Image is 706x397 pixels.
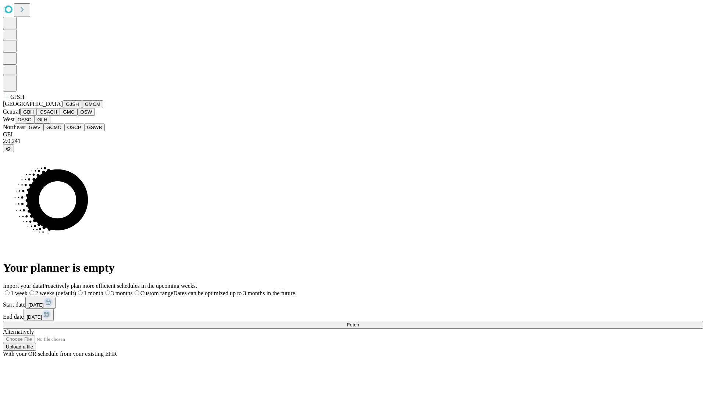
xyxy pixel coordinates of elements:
button: GCMC [43,124,64,131]
div: End date [3,309,703,321]
button: GSACH [37,108,60,116]
div: GEI [3,131,703,138]
div: Start date [3,297,703,309]
button: OSCP [64,124,84,131]
span: West [3,116,15,122]
button: GJSH [63,100,82,108]
button: Fetch [3,321,703,329]
div: 2.0.241 [3,138,703,144]
span: [DATE] [26,314,42,320]
button: OSW [78,108,95,116]
button: [DATE] [24,309,54,321]
span: 1 month [84,290,103,296]
span: Fetch [347,322,359,328]
input: 2 weeks (default) [29,290,34,295]
span: Central [3,108,20,115]
span: Proactively plan more efficient schedules in the upcoming weeks. [43,283,197,289]
button: GSWB [84,124,105,131]
span: Northeast [3,124,26,130]
input: 1 week [5,290,10,295]
span: Dates can be optimized up to 3 months in the future. [173,290,296,296]
input: Custom rangeDates can be optimized up to 3 months in the future. [135,290,139,295]
span: With your OR schedule from your existing EHR [3,351,117,357]
span: [DATE] [28,302,44,308]
span: 3 months [111,290,133,296]
h1: Your planner is empty [3,261,703,275]
span: 1 week [11,290,28,296]
span: @ [6,146,11,151]
input: 1 month [78,290,83,295]
input: 3 months [105,290,110,295]
button: GLH [34,116,50,124]
button: Upload a file [3,343,36,351]
button: GBH [20,108,37,116]
button: OSSC [15,116,35,124]
button: [DATE] [25,297,56,309]
span: Alternatively [3,329,34,335]
span: GJSH [10,94,24,100]
span: Import your data [3,283,43,289]
button: GWV [26,124,43,131]
button: GMC [60,108,77,116]
button: @ [3,144,14,152]
span: Custom range [140,290,173,296]
span: [GEOGRAPHIC_DATA] [3,101,63,107]
button: GMCM [82,100,103,108]
span: 2 weeks (default) [35,290,76,296]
